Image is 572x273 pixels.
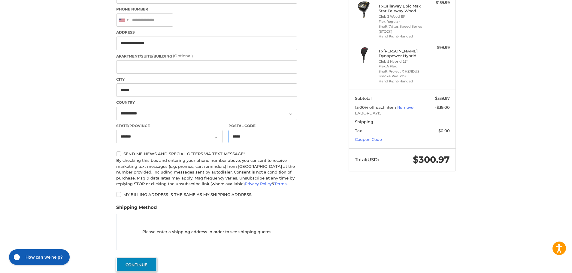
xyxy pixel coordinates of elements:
button: Continue [116,258,157,272]
li: Shaft Project X HZRDUS Smoke Red RDX [379,69,425,79]
a: Remove [397,105,413,110]
label: Postal Code [228,123,298,129]
span: Tax [355,128,362,133]
h4: 1 x Callaway Epic Max Star Fairway Wood [379,4,425,13]
legend: Shipping Method [116,204,157,214]
span: Shipping [355,119,373,124]
label: Phone Number [116,7,297,12]
span: 15.00% off each item [355,105,397,110]
a: Terms [274,181,287,186]
small: (Optional) [173,53,193,58]
p: Please enter a shipping address in order to see shipping quotes [117,226,297,238]
label: Address [116,30,297,35]
label: Country [116,100,297,105]
a: Coupon Code [355,137,382,142]
li: Flex A Flex [379,64,425,69]
span: $300.97 [413,154,450,165]
li: Flex Regular [379,19,425,24]
span: LABORDAY15 [355,110,450,116]
label: Apartment/Suite/Building [116,53,297,59]
h4: 1 x [PERSON_NAME] Dynapower Hybrid [379,49,425,58]
li: Hand Right-Handed [379,34,425,39]
label: Send me news and special offers via text message* [116,151,297,156]
label: My billing address is the same as my shipping address. [116,192,297,197]
div: By checking this box and entering your phone number above, you consent to receive marketing text ... [116,158,297,187]
span: -- [447,119,450,124]
div: $99.99 [426,45,450,51]
span: $339.97 [435,96,450,101]
li: Club 3 Wood 15° [379,14,425,19]
li: Hand Right-Handed [379,79,425,84]
a: Privacy Policy [245,181,272,186]
span: $0.00 [438,128,450,133]
iframe: Gorgias live chat messenger [6,247,71,267]
span: Total (USD) [355,157,379,162]
label: City [116,77,297,82]
div: United States: +1 [117,14,130,27]
li: Club 5 Hybrid 25° [379,59,425,64]
span: Subtotal [355,96,372,101]
label: State/Province [116,123,222,129]
li: Shaft *Attas Speed Series (STOCK) [379,24,425,34]
span: -$39.00 [435,105,450,110]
